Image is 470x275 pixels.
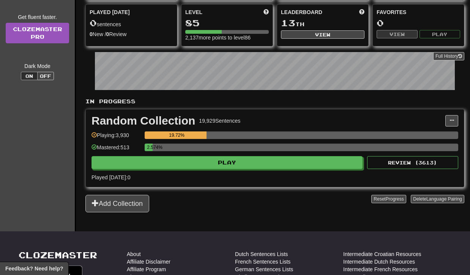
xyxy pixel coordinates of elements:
div: Get fluent faster. [6,13,69,21]
span: Score more points to level up [263,8,269,16]
div: New / Review [90,30,173,38]
p: In Progress [85,98,464,105]
a: Intermediate Dutch Resources [343,258,415,266]
span: Played [DATE] [90,8,130,16]
button: DeleteLanguage Pairing [411,195,464,203]
span: Played [DATE]: 0 [91,174,130,180]
div: Dark Mode [6,62,69,70]
button: Off [37,72,54,80]
span: 13 [281,17,295,28]
span: 0 [90,17,97,28]
a: Affiliate Program [127,266,166,273]
button: On [21,72,38,80]
button: View [377,30,418,38]
span: Leaderboard [281,8,322,16]
div: Mastered: 513 [91,144,141,156]
span: Progress [386,196,404,202]
a: Clozemaster [19,250,97,260]
button: Play [91,156,363,169]
a: Dutch Sentences Lists [235,250,288,258]
span: Language Pairing [426,196,462,202]
div: Favorites [377,8,460,16]
div: 2,137 more points to level 86 [185,34,269,41]
div: 19,929 Sentences [199,117,240,125]
a: Affiliate Disclaimer [127,258,170,266]
div: 0 [377,18,460,28]
div: sentences [90,18,173,28]
button: Full History [433,52,464,60]
span: Level [185,8,202,16]
button: View [281,30,364,39]
a: Intermediate Croatian Resources [343,250,421,258]
strong: 0 [90,31,93,37]
button: ResetProgress [371,195,406,203]
strong: 0 [106,31,109,37]
a: German Sentences Lists [235,266,293,273]
div: Random Collection [91,115,195,126]
div: 85 [185,18,269,28]
a: About [127,250,141,258]
button: Review (3613) [367,156,458,169]
div: Playing: 3,930 [91,131,141,144]
div: 2.574% [147,144,153,151]
button: Add Collection [85,195,149,212]
a: Intermediate French Resources [343,266,418,273]
a: French Sentences Lists [235,258,290,266]
button: Play [420,30,461,38]
a: ClozemasterPro [6,23,69,43]
div: 19.72% [147,131,207,139]
span: Open feedback widget [5,265,63,272]
span: This week in points, UTC [359,8,364,16]
div: th [281,18,364,28]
